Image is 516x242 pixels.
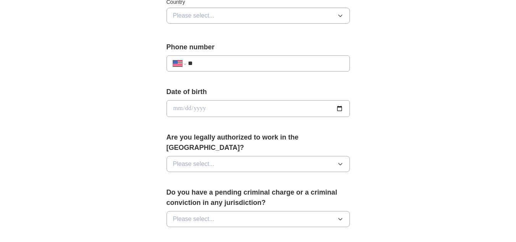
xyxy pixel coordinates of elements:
[167,211,350,227] button: Please select...
[167,8,350,24] button: Please select...
[167,87,350,97] label: Date of birth
[173,214,215,224] span: Please select...
[173,159,215,169] span: Please select...
[167,132,350,153] label: Are you legally authorized to work in the [GEOGRAPHIC_DATA]?
[173,11,215,20] span: Please select...
[167,187,350,208] label: Do you have a pending criminal charge or a criminal conviction in any jurisdiction?
[167,156,350,172] button: Please select...
[167,42,350,52] label: Phone number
